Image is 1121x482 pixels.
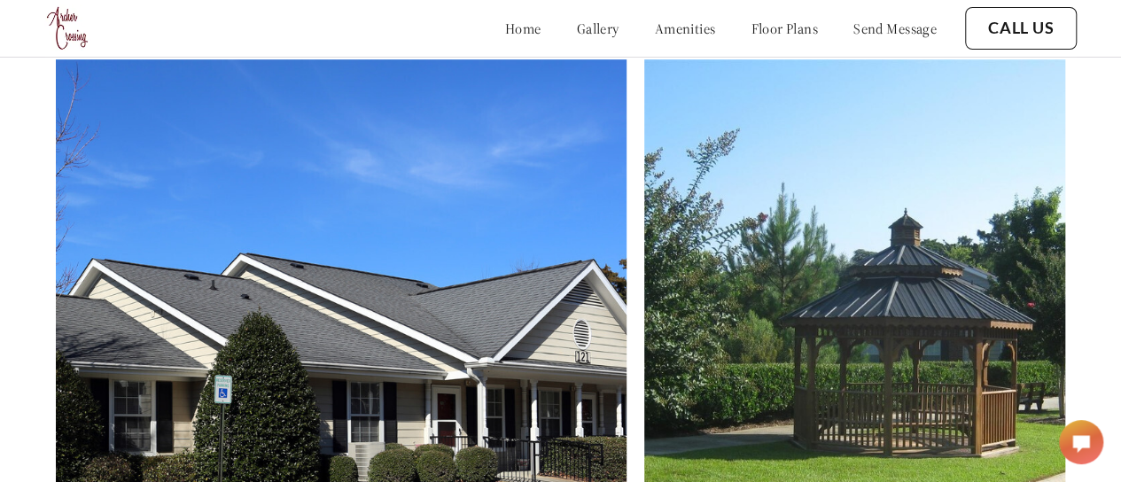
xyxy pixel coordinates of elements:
[965,7,1077,50] button: Call Us
[505,19,541,37] a: home
[751,19,818,37] a: floor plans
[44,4,92,52] img: logo.png
[988,19,1054,38] a: Call Us
[577,19,619,37] a: gallery
[853,19,937,37] a: send message
[655,19,716,37] a: amenities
